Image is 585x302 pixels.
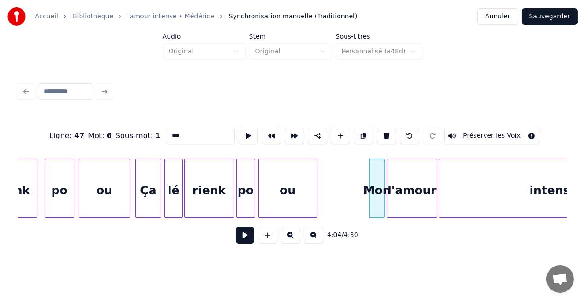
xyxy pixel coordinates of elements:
span: Synchronisation manuelle (Traditionnel) [229,12,357,21]
a: Accueil [35,12,58,21]
div: / [327,231,349,240]
div: Mot : [88,130,112,141]
span: 6 [107,131,112,140]
img: youka [7,7,26,26]
a: Ouvrir le chat [546,265,574,293]
a: Bibliothèque [73,12,113,21]
span: 47 [74,131,84,140]
span: 4:30 [344,231,358,240]
span: 4:04 [327,231,341,240]
nav: breadcrumb [35,12,357,21]
button: Sauvegarder [522,8,578,25]
span: 1 [155,131,160,140]
button: Toggle [444,128,539,144]
a: lamour intense • Médérice [128,12,214,21]
button: Annuler [477,8,518,25]
label: Audio [163,33,246,40]
label: Sous-titres [336,33,423,40]
div: Sous-mot : [116,130,160,141]
label: Stem [249,33,332,40]
div: Ligne : [49,130,84,141]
